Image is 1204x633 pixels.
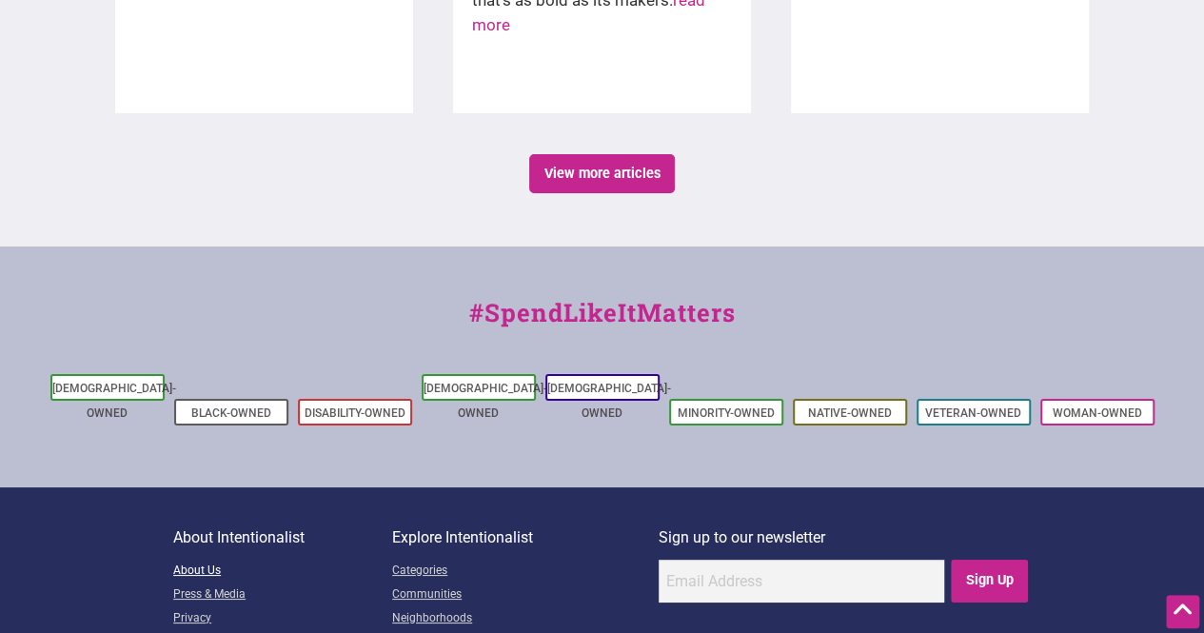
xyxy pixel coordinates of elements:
a: Black-Owned [191,406,271,420]
a: Press & Media [173,584,392,607]
a: Neighborhoods [392,607,659,631]
div: Scroll Back to Top [1166,595,1199,628]
a: [DEMOGRAPHIC_DATA]-Owned [424,382,547,420]
a: [DEMOGRAPHIC_DATA]-Owned [547,382,671,420]
a: About Us [173,560,392,584]
input: Email Address [659,560,944,603]
a: Disability-Owned [305,406,405,420]
a: Native-Owned [808,406,892,420]
a: Privacy [173,607,392,631]
a: Categories [392,560,659,584]
a: Minority-Owned [678,406,775,420]
a: Veteran-Owned [925,406,1021,420]
a: View more articles [529,154,675,193]
a: Communities [392,584,659,607]
a: Woman-Owned [1053,406,1142,420]
p: Explore Intentionalist [392,525,659,550]
a: [DEMOGRAPHIC_DATA]-Owned [52,382,176,420]
input: Sign Up [951,560,1028,603]
p: Sign up to our newsletter [659,525,1031,550]
p: About Intentionalist [173,525,392,550]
